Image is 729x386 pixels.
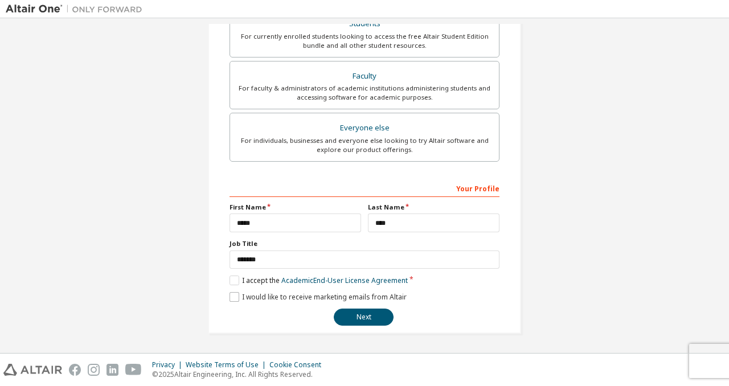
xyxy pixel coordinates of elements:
[281,276,408,285] a: Academic End-User License Agreement
[237,32,492,50] div: For currently enrolled students looking to access the free Altair Student Edition bundle and all ...
[237,16,492,32] div: Students
[6,3,148,15] img: Altair One
[334,309,394,326] button: Next
[230,276,408,285] label: I accept the
[230,179,499,197] div: Your Profile
[237,68,492,84] div: Faculty
[230,239,499,248] label: Job Title
[237,84,492,102] div: For faculty & administrators of academic institutions administering students and accessing softwa...
[237,120,492,136] div: Everyone else
[186,360,269,369] div: Website Terms of Use
[368,203,499,212] label: Last Name
[88,364,100,376] img: instagram.svg
[69,364,81,376] img: facebook.svg
[107,364,118,376] img: linkedin.svg
[3,364,62,376] img: altair_logo.svg
[230,292,407,302] label: I would like to receive marketing emails from Altair
[125,364,142,376] img: youtube.svg
[269,360,328,369] div: Cookie Consent
[152,369,328,379] p: © 2025 Altair Engineering, Inc. All Rights Reserved.
[152,360,186,369] div: Privacy
[237,136,492,154] div: For individuals, businesses and everyone else looking to try Altair software and explore our prod...
[230,203,361,212] label: First Name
